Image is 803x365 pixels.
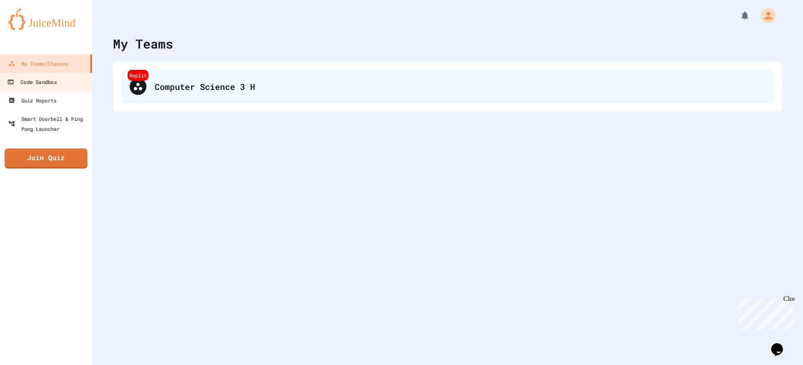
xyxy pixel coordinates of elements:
div: My Teams [113,34,173,53]
img: logo-orange.svg [8,8,84,30]
div: My Account [752,6,778,25]
div: Computer Science 3 H [155,80,765,93]
div: Code Sandbox [7,77,56,87]
iframe: chat widget [768,332,795,357]
a: Join Quiz [5,148,87,168]
div: ReplitComputer Science 3 H [121,70,774,103]
div: Smart Doorbell & Ping Pong Launcher [8,114,89,134]
div: Replit [128,70,148,81]
div: My Teams/Classes [8,59,68,69]
iframe: chat widget [734,295,795,331]
div: My Notifications [724,8,752,23]
div: Quiz Reports [8,95,56,105]
div: Chat with us now!Close [3,3,58,53]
